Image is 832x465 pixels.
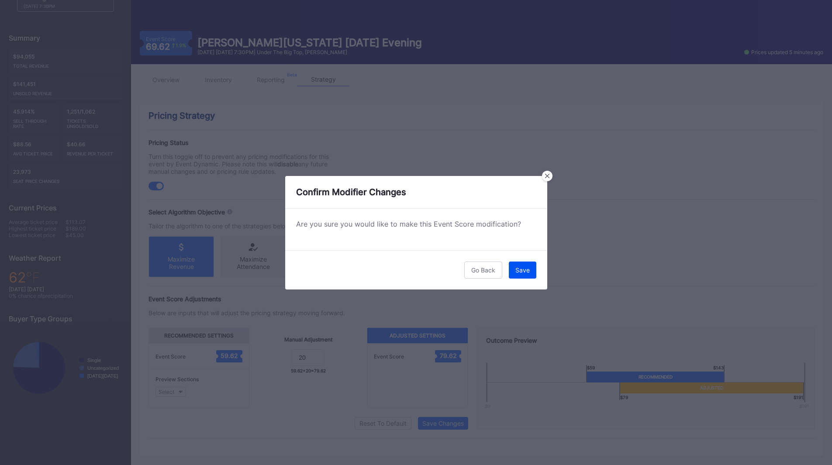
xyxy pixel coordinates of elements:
div: Are you sure you would like to make this Event Score modification? [296,220,536,228]
button: Go Back [464,262,502,279]
div: Confirm Modifier Changes [285,176,547,209]
div: Go Back [471,266,495,274]
button: Save [509,262,536,279]
div: Save [515,266,530,274]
